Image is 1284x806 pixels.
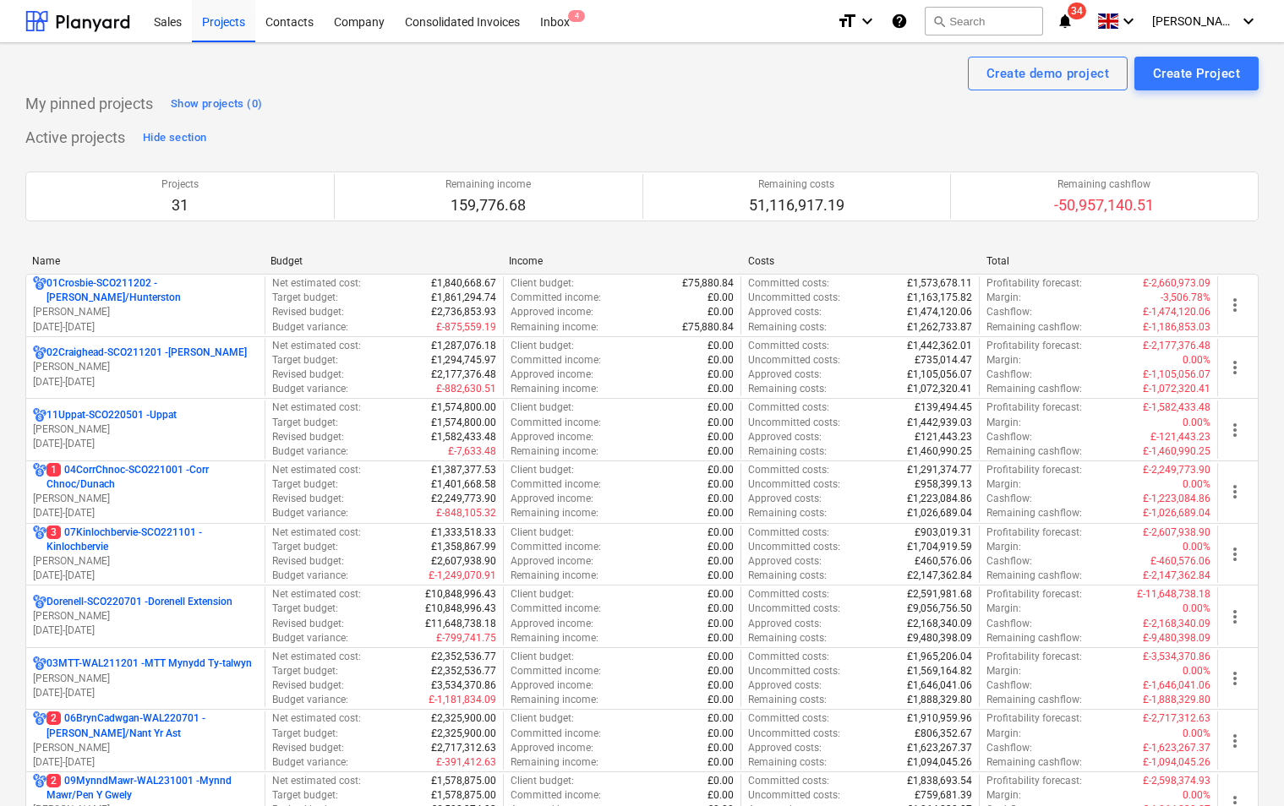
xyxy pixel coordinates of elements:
[46,276,258,305] p: 01Crosbie-SCO211202 - [PERSON_NAME]/Hunterston
[431,554,496,569] p: £2,607,938.90
[511,463,574,477] p: Client budget :
[272,602,338,616] p: Target budget :
[1143,368,1210,382] p: £-1,105,056.07
[1054,195,1154,215] p: -50,957,140.51
[33,526,46,554] div: Project has multi currencies enabled
[511,492,593,506] p: Approved income :
[986,291,1021,305] p: Margin :
[1143,382,1210,396] p: £-1,072,320.41
[33,526,258,584] div: 307Kinlochbervie-SCO221101 -Kinlochbervie[PERSON_NAME][DATE]-[DATE]
[33,346,258,389] div: 02Craighead-SCO211201 -[PERSON_NAME][PERSON_NAME][DATE]-[DATE]
[431,416,496,430] p: £1,574,800.00
[1143,400,1210,415] p: £-1,582,433.48
[986,506,1082,520] p: Remaining cashflow :
[1143,569,1210,583] p: £-2,147,362.84
[46,463,61,477] span: 1
[891,11,908,31] i: Knowledge base
[511,368,593,382] p: Approved income :
[1183,477,1210,492] p: 0.00%
[1199,725,1284,806] iframe: Chat Widget
[1143,339,1210,353] p: £-2,177,376.48
[748,400,829,415] p: Committed costs :
[436,506,496,520] p: £-848,105.32
[33,672,258,686] p: [PERSON_NAME]
[986,617,1032,631] p: Cashflow :
[1183,416,1210,430] p: 0.00%
[748,339,829,353] p: Committed costs :
[907,339,972,353] p: £1,442,362.01
[511,444,598,459] p: Remaining income :
[986,255,1211,267] div: Total
[33,276,258,335] div: 01Crosbie-SCO211202 -[PERSON_NAME]/Hunterston[PERSON_NAME][DATE]-[DATE]
[272,569,348,583] p: Budget variance :
[1143,650,1210,664] p: £-3,534,370.86
[448,444,496,459] p: £-7,633.48
[272,400,361,415] p: Net estimated cost :
[1183,353,1210,368] p: 0.00%
[33,711,46,740] div: Project has multi currencies enabled
[431,463,496,477] p: £1,387,377.53
[837,11,857,31] i: format_size
[915,554,972,569] p: £460,576.06
[708,339,734,353] p: £0.00
[682,320,734,335] p: £75,880.84
[33,595,46,609] div: Project has multi currencies enabled
[682,276,734,291] p: £75,880.84
[986,63,1109,84] div: Create demo project
[748,276,829,291] p: Committed costs :
[748,587,829,602] p: Committed costs :
[986,569,1082,583] p: Remaining cashflow :
[748,664,840,678] p: Uncommitted costs :
[429,569,496,583] p: £-1,249,070.91
[33,422,258,437] p: [PERSON_NAME]
[708,368,734,382] p: £0.00
[33,320,258,335] p: [DATE] - [DATE]
[431,339,496,353] p: £1,287,076.18
[46,526,61,539] span: 3
[511,664,601,678] p: Committed income :
[857,11,877,31] i: keyboard_arrow_down
[907,631,972,645] p: £9,480,398.09
[436,382,496,396] p: £-882,630.51
[1225,295,1245,315] span: more_vert
[907,650,972,664] p: £1,965,206.04
[436,631,496,645] p: £-799,741.75
[33,463,46,492] div: Project has multi currencies enabled
[1225,544,1245,564] span: more_vert
[33,686,258,700] p: [DATE] - [DATE]
[986,305,1032,319] p: Cashflow :
[511,276,574,291] p: Client budget :
[272,617,344,631] p: Revised budget :
[748,368,822,382] p: Approved costs :
[431,353,496,368] p: £1,294,745.97
[708,353,734,368] p: £0.00
[907,617,972,631] p: £2,168,340.09
[1143,617,1210,631] p: £-2,168,340.09
[1225,668,1245,689] span: more_vert
[46,463,258,492] p: 04CorrChnoc-SCO221001 - Corr Chnoc/Dunach
[986,368,1032,382] p: Cashflow :
[33,554,258,569] p: [PERSON_NAME]
[33,711,258,770] div: 206BrynCadwgan-WAL220701 -[PERSON_NAME]/Nant Yr Ast[PERSON_NAME][DATE]-[DATE]
[748,554,822,569] p: Approved costs :
[33,656,258,700] div: 03MTT-WAL211201 -MTT Mynydd Ty-talwyn[PERSON_NAME][DATE]-[DATE]
[1225,357,1245,378] span: more_vert
[46,774,258,803] p: 09MynndMawr-WAL231001 - Mynnd Mawr/Pen Y Gwely
[915,400,972,415] p: £139,494.45
[1118,11,1139,31] i: keyboard_arrow_down
[1143,506,1210,520] p: £-1,026,689.04
[748,617,822,631] p: Approved costs :
[272,526,361,540] p: Net estimated cost :
[436,320,496,335] p: £-875,559.19
[748,492,822,506] p: Approved costs :
[272,477,338,492] p: Target budget :
[748,569,827,583] p: Remaining costs :
[511,339,574,353] p: Client budget :
[708,569,734,583] p: £0.00
[46,526,258,554] p: 07Kinlochbervie-SCO221101 - Kinlochbervie
[907,416,972,430] p: £1,442,939.03
[907,463,972,477] p: £1,291,374.77
[1137,587,1210,602] p: £-11,648,738.18
[748,382,827,396] p: Remaining costs :
[748,305,822,319] p: Approved costs :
